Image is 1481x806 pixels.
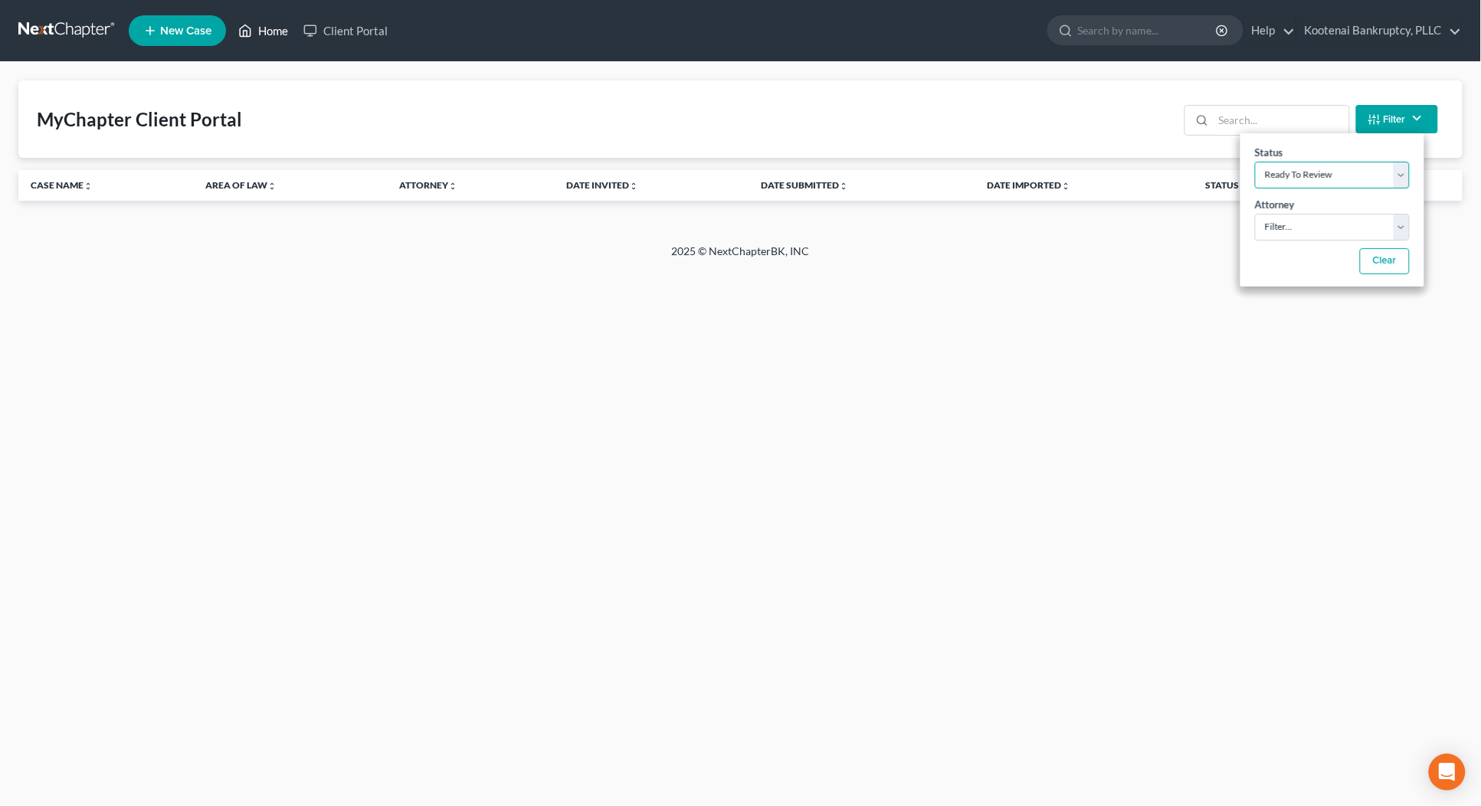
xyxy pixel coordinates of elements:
input: Search... [1214,106,1349,135]
a: Home [231,17,296,44]
button: Clear [1360,248,1410,274]
a: Help [1244,17,1296,44]
div: Filter [1240,133,1424,287]
i: unfold_more [84,182,93,191]
i: unfold_more [1239,182,1248,191]
i: unfold_more [1062,182,1071,191]
a: Statusunfold_more [1205,179,1248,191]
a: Client Portal [296,17,395,44]
a: Kootenai Bankruptcy, PLLC [1297,17,1462,44]
a: Date Importedunfold_more [988,179,1071,191]
button: Filter [1356,105,1438,133]
i: unfold_more [448,182,457,191]
span: New Case [160,25,211,37]
label: Attorney [1255,198,1295,213]
i: unfold_more [267,182,277,191]
a: Area of Lawunfold_more [205,179,277,191]
div: 2025 © NextChapterBK, INC [304,244,1178,271]
i: unfold_more [840,182,849,191]
a: Date Submittedunfold_more [762,179,849,191]
label: Status [1255,146,1283,161]
div: Open Intercom Messenger [1429,754,1466,791]
input: Search by name... [1078,16,1218,44]
a: Attorneyunfold_more [399,179,457,191]
i: unfold_more [629,182,638,191]
a: Case Nameunfold_more [31,179,93,191]
a: Date Invitedunfold_more [566,179,638,191]
div: MyChapter Client Portal [37,107,242,132]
